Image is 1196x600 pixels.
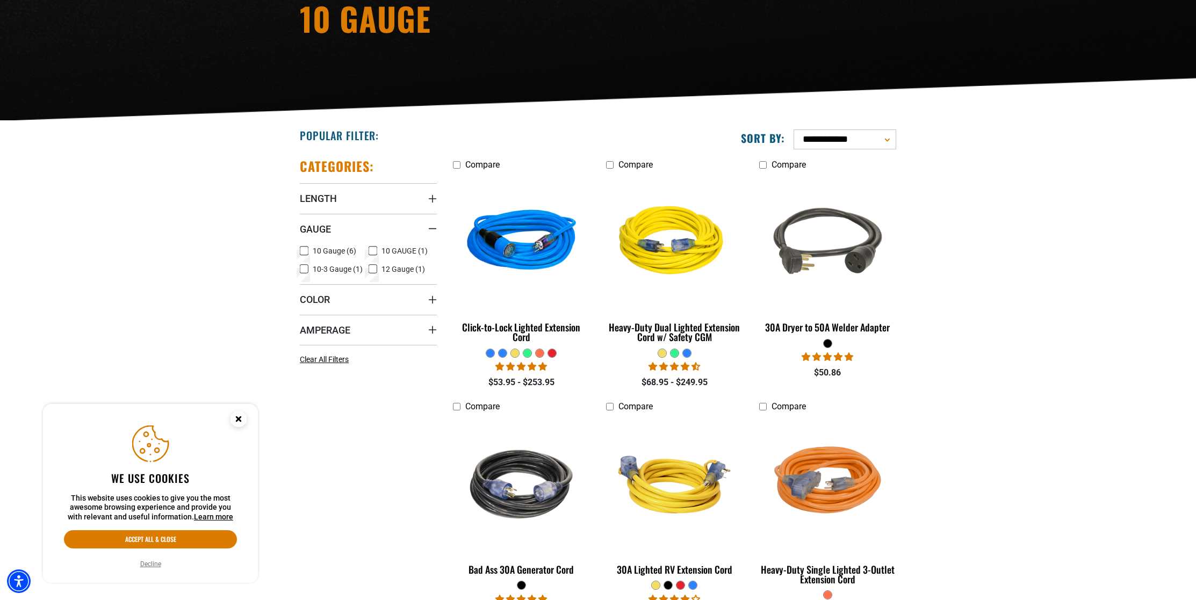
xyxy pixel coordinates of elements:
[300,2,692,34] h1: 10 Gauge
[381,247,428,255] span: 10 GAUGE (1)
[313,247,356,255] span: 10 Gauge (6)
[741,131,785,145] label: Sort by:
[760,422,895,546] img: orange
[219,404,258,437] button: Close this option
[454,180,589,304] img: blue
[772,160,806,170] span: Compare
[300,128,379,142] h2: Popular Filter:
[137,559,164,569] button: Decline
[606,376,743,389] div: $68.95 - $249.95
[606,175,743,348] a: yellow Heavy-Duty Dual Lighted Extension Cord w/ Safety CGM
[300,183,437,213] summary: Length
[454,422,589,546] img: black
[64,471,237,485] h2: We use cookies
[759,565,896,584] div: Heavy-Duty Single Lighted 3-Outlet Extension Cord
[381,265,425,273] span: 12 Gauge (1)
[300,354,353,365] a: Clear All Filters
[453,417,590,581] a: black Bad Ass 30A Generator Cord
[453,322,590,342] div: Click-to-Lock Lighted Extension Cord
[313,265,363,273] span: 10-3 Gauge (1)
[465,160,500,170] span: Compare
[300,158,374,175] h2: Categories:
[300,192,337,205] span: Length
[606,322,743,342] div: Heavy-Duty Dual Lighted Extension Cord w/ Safety CGM
[300,223,331,235] span: Gauge
[759,417,896,590] a: orange Heavy-Duty Single Lighted 3-Outlet Extension Cord
[300,284,437,314] summary: Color
[453,565,590,574] div: Bad Ass 30A Generator Cord
[453,175,590,348] a: blue Click-to-Lock Lighted Extension Cord
[606,565,743,574] div: 30A Lighted RV Extension Cord
[618,160,653,170] span: Compare
[649,362,700,372] span: 4.64 stars
[495,362,547,372] span: 4.87 stars
[300,293,330,306] span: Color
[607,422,742,546] img: yellow
[760,180,895,304] img: black
[300,355,349,364] span: Clear All Filters
[606,417,743,581] a: yellow 30A Lighted RV Extension Cord
[64,530,237,548] button: Accept all & close
[759,366,896,379] div: $50.86
[194,512,233,521] a: This website uses cookies to give you the most awesome browsing experience and provide you with r...
[772,401,806,411] span: Compare
[300,214,437,244] summary: Gauge
[453,376,590,389] div: $53.95 - $253.95
[618,401,653,411] span: Compare
[759,175,896,338] a: black 30A Dryer to 50A Welder Adapter
[802,352,853,362] span: 5.00 stars
[465,401,500,411] span: Compare
[64,494,237,522] p: This website uses cookies to give you the most awesome browsing experience and provide you with r...
[300,324,350,336] span: Amperage
[43,404,258,583] aside: Cookie Consent
[7,569,31,593] div: Accessibility Menu
[300,315,437,345] summary: Amperage
[759,322,896,332] div: 30A Dryer to 50A Welder Adapter
[607,180,742,304] img: yellow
